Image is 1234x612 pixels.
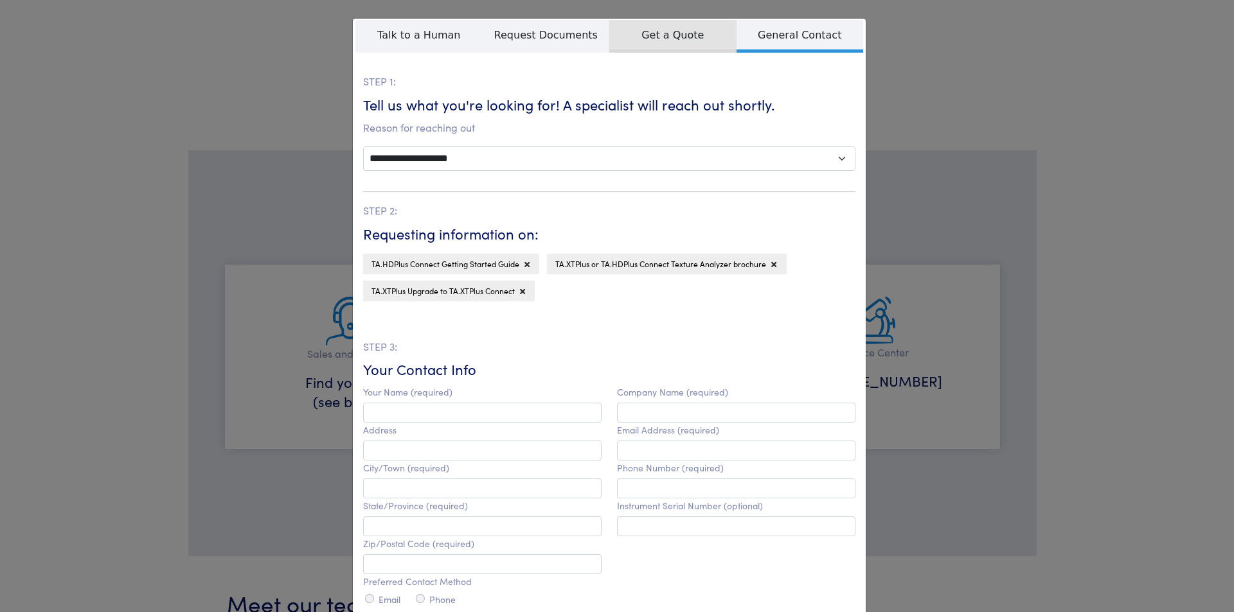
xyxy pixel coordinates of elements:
[363,538,474,549] label: Zip/Postal Code (required)
[609,20,737,53] span: Get a Quote
[363,119,855,136] p: Reason for reaching out
[363,424,397,435] label: Address
[363,462,449,473] label: City/Town (required)
[737,20,864,53] span: General Contact
[617,462,724,473] label: Phone Number (required)
[483,20,610,49] span: Request Documents
[363,73,855,90] p: STEP 1:
[617,424,719,435] label: Email Address (required)
[371,258,519,269] span: TA.HDPlus Connect Getting Started Guide
[429,594,456,605] label: Phone
[371,285,515,296] span: TA.XTPlus Upgrade to TA.XTPlus Connect
[617,387,728,398] label: Company Name (required)
[617,500,763,511] label: Instrument Serial Number (optional)
[363,576,472,587] label: Preferred Contact Method
[363,360,855,380] h6: Your Contact Info
[363,338,855,355] p: STEP 3:
[555,258,766,269] span: TA.XTPlus or TA.HDPlus Connect Texture Analyzer brochure
[355,20,483,49] span: Talk to a Human
[363,500,468,511] label: State/Province (required)
[379,594,400,605] label: Email
[363,387,452,398] label: Your Name (required)
[363,95,855,115] h6: Tell us what you're looking for! A specialist will reach out shortly.
[363,224,855,244] h6: Requesting information on:
[363,202,855,219] p: STEP 2:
